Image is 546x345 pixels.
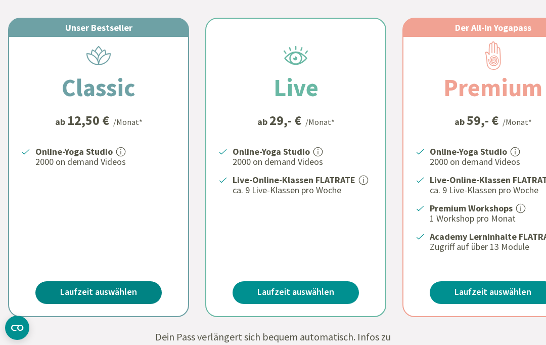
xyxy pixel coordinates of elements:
[430,146,507,157] strong: Online-Yoga Studio
[233,146,310,157] strong: Online-Yoga Studio
[233,184,373,196] p: ca. 9 Live-Klassen pro Woche
[233,281,359,304] a: Laufzeit auswählen
[35,156,176,168] p: 2000 on demand Videos
[35,281,162,304] a: Laufzeit auswählen
[35,146,113,157] strong: Online-Yoga Studio
[430,202,513,214] strong: Premium Workshops
[455,22,531,33] span: Der All-In Yogapass
[467,114,498,127] div: 59,- €
[55,115,67,128] span: ab
[233,156,373,168] p: 2000 on demand Videos
[113,116,143,128] div: /Monat*
[67,114,109,127] div: 12,50 €
[249,69,343,106] h2: Live
[257,115,269,128] span: ab
[454,115,467,128] span: ab
[503,116,532,128] div: /Monat*
[5,316,29,340] button: CMP-Widget öffnen
[305,116,335,128] div: /Monat*
[37,69,160,106] h2: Classic
[65,22,132,33] span: Unser Bestseller
[269,114,301,127] div: 29,- €
[233,174,355,186] strong: Live-Online-Klassen FLATRATE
